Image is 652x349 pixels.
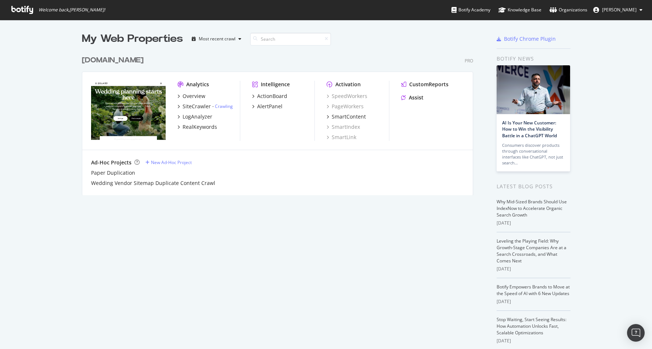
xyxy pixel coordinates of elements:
a: RealKeywords [177,123,217,131]
div: - [212,103,233,109]
button: [PERSON_NAME] [587,4,648,16]
div: Intelligence [261,81,290,88]
div: Knowledge Base [498,6,541,14]
a: SmartContent [327,113,366,120]
a: CustomReports [401,81,449,88]
div: Botify Academy [451,6,490,14]
div: [DATE] [497,298,570,305]
a: AI Is Your New Customer: How to Win the Visibility Battle in a ChatGPT World [502,120,557,138]
a: Botify Empowers Brands to Move at the Speed of AI with 6 New Updates [497,284,570,297]
div: Analytics [186,81,209,88]
span: Welcome back, [PERSON_NAME] ! [39,7,105,13]
div: Botify Chrome Plugin [504,35,556,43]
div: New Ad-Hoc Project [151,159,192,166]
a: SiteCrawler- Crawling [177,103,233,110]
div: Most recent crawl [199,37,235,41]
a: Wedding Vendor Sitemap Duplicate Content Crawl [91,179,215,187]
a: [DOMAIN_NAME] [82,55,147,66]
div: ActionBoard [257,92,287,100]
a: Overview [177,92,205,100]
input: Search [250,33,331,46]
a: Assist [401,94,424,101]
a: LogAnalyzer [177,113,212,120]
div: Open Intercom Messenger [627,324,645,342]
span: Karl Thumm [602,7,637,13]
a: ActionBoard [252,92,287,100]
div: Assist [409,94,424,101]
div: My Web Properties [82,32,183,46]
div: Ad-Hoc Projects [91,159,132,166]
div: [DATE] [497,266,570,272]
div: Organizations [550,6,587,14]
div: [DOMAIN_NAME] [82,55,144,66]
div: AlertPanel [257,103,282,110]
div: RealKeywords [183,123,217,131]
a: SpeedWorkers [327,92,367,100]
div: SiteCrawler [183,103,211,110]
a: Stop Waiting, Start Seeing Results: How Automation Unlocks Fast, Scalable Optimizations [497,316,566,336]
a: Paper Duplication [91,169,135,177]
a: SmartLink [327,134,356,141]
button: Most recent crawl [189,33,244,45]
div: grid [82,46,479,195]
div: Consumers discover products through conversational interfaces like ChatGPT, not just search… [502,142,565,166]
div: LogAnalyzer [183,113,212,120]
div: Pro [465,58,473,64]
img: zola.com [91,81,166,140]
a: Botify Chrome Plugin [497,35,556,43]
div: CustomReports [409,81,449,88]
a: SmartIndex [327,123,360,131]
div: [DATE] [497,338,570,344]
div: Latest Blog Posts [497,182,570,190]
a: AlertPanel [252,103,282,110]
a: Why Mid-Sized Brands Should Use IndexNow to Accelerate Organic Search Growth [497,199,567,218]
div: [DATE] [497,220,570,226]
div: Botify news [497,55,570,63]
img: AI Is Your New Customer: How to Win the Visibility Battle in a ChatGPT World [497,65,570,114]
a: Leveling the Playing Field: Why Growth-Stage Companies Are at a Search Crossroads, and What Comes... [497,238,566,264]
a: New Ad-Hoc Project [145,159,192,166]
a: Crawling [215,103,233,109]
div: SmartContent [332,113,366,120]
div: Overview [183,92,205,100]
div: Activation [335,81,361,88]
a: PageWorkers [327,103,364,110]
